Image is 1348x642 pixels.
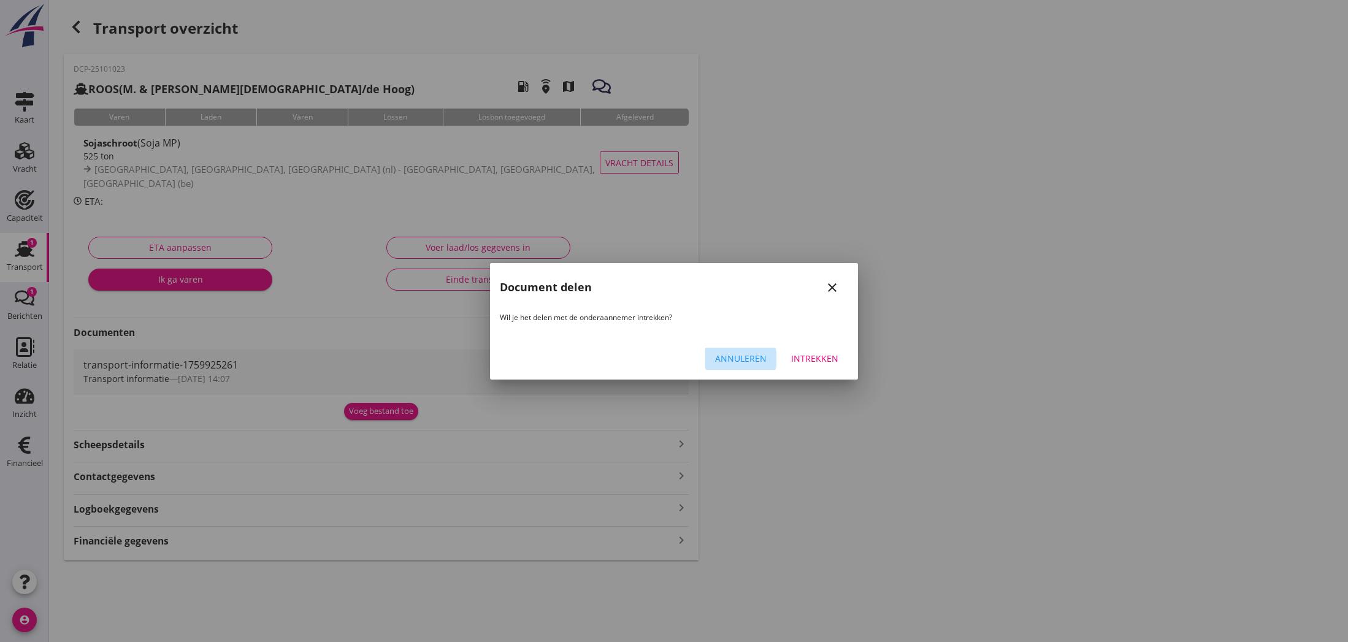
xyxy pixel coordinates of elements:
div: Intrekken [791,352,838,365]
button: Annuleren [705,348,776,370]
button: Intrekken [781,348,848,370]
h2: Document delen [500,279,592,296]
div: Annuleren [715,352,767,365]
i: close [825,280,840,295]
p: Wil je het delen met de onderaannemer intrekken? [500,312,848,323]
